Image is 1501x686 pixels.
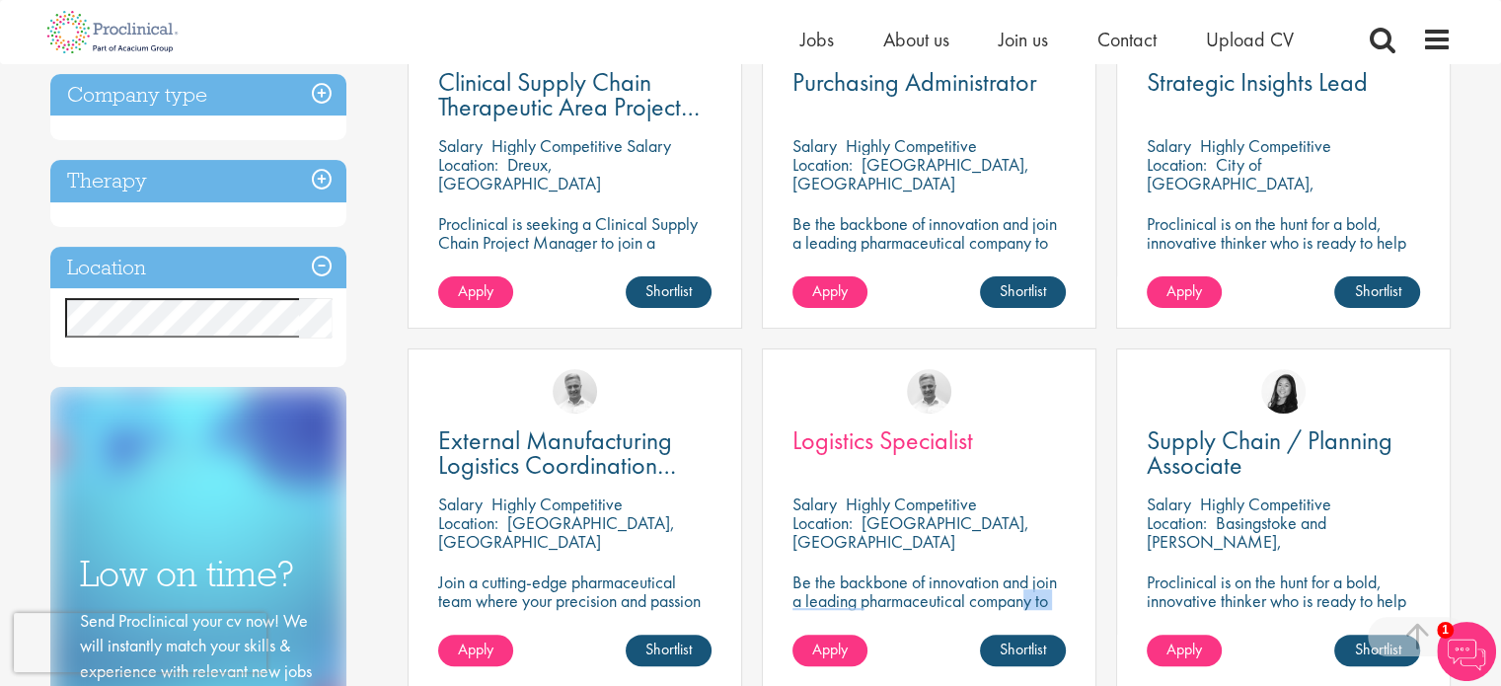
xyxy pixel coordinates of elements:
p: Proclinical is on the hunt for a bold, innovative thinker who is ready to help push the boundarie... [1147,572,1420,648]
span: Supply Chain / Planning Associate [1147,423,1392,482]
span: Location: [792,153,853,176]
a: Logistics Specialist [792,428,1066,453]
h3: Therapy [50,160,346,202]
p: Highly Competitive [846,134,977,157]
span: Salary [438,134,483,157]
span: Apply [458,639,493,659]
iframe: reCAPTCHA [14,613,266,672]
p: City of [GEOGRAPHIC_DATA], [GEOGRAPHIC_DATA] [1147,153,1314,213]
a: Shortlist [980,276,1066,308]
p: Proclinical is seeking a Clinical Supply Chain Project Manager to join a dynamic team dedicated t... [438,214,712,308]
span: Salary [792,134,837,157]
span: Apply [458,280,493,301]
a: Jobs [800,27,834,52]
img: Numhom Sudsok [1261,369,1306,414]
a: Shortlist [626,635,712,666]
span: Location: [1147,153,1207,176]
a: Supply Chain / Planning Associate [1147,428,1420,478]
span: 1 [1437,622,1454,639]
span: Apply [1166,639,1202,659]
p: Highly Competitive [1200,134,1331,157]
p: Be the backbone of innovation and join a leading pharmaceutical company to help keep life-changin... [792,572,1066,648]
a: Apply [438,276,513,308]
p: Highly Competitive Salary [491,134,671,157]
h3: Company type [50,74,346,116]
a: Shortlist [980,635,1066,666]
a: Apply [1147,276,1222,308]
span: External Manufacturing Logistics Coordination Support [438,423,676,506]
p: Be the backbone of innovation and join a leading pharmaceutical company to help keep life-changin... [792,214,1066,289]
img: Joshua Bye [553,369,597,414]
span: Location: [1147,511,1207,534]
p: Highly Competitive [1200,493,1331,515]
a: About us [883,27,949,52]
span: Apply [812,639,848,659]
span: Salary [792,493,837,515]
h3: Location [50,247,346,289]
p: Proclinical is on the hunt for a bold, innovative thinker who is ready to help push the boundarie... [1147,214,1420,289]
a: Strategic Insights Lead [1147,70,1420,95]
p: Join a cutting-edge pharmaceutical team where your precision and passion for supply chain will he... [438,572,712,648]
span: Salary [438,493,483,515]
img: Chatbot [1437,622,1496,681]
p: [GEOGRAPHIC_DATA], [GEOGRAPHIC_DATA] [792,153,1029,194]
a: Shortlist [626,276,712,308]
p: Highly Competitive [491,493,623,515]
a: Apply [792,635,867,666]
h3: Low on time? [80,555,317,593]
a: Apply [792,276,867,308]
a: Join us [999,27,1048,52]
span: Apply [812,280,848,301]
span: Strategic Insights Lead [1147,65,1368,99]
a: Purchasing Administrator [792,70,1066,95]
a: External Manufacturing Logistics Coordination Support [438,428,712,478]
a: Clinical Supply Chain Therapeutic Area Project Manager [438,70,712,119]
p: Basingstoke and [PERSON_NAME], [GEOGRAPHIC_DATA] [1147,511,1326,572]
a: Apply [438,635,513,666]
span: Location: [438,511,498,534]
p: Dreux, [GEOGRAPHIC_DATA] [438,153,601,194]
a: Shortlist [1334,276,1420,308]
span: Salary [1147,134,1191,157]
p: [GEOGRAPHIC_DATA], [GEOGRAPHIC_DATA] [438,511,675,553]
a: Upload CV [1206,27,1294,52]
span: Salary [1147,493,1191,515]
a: Apply [1147,635,1222,666]
span: Location: [438,153,498,176]
span: Logistics Specialist [792,423,973,457]
span: Clinical Supply Chain Therapeutic Area Project Manager [438,65,700,148]
img: Joshua Bye [907,369,951,414]
a: Contact [1097,27,1157,52]
span: Location: [792,511,853,534]
p: Highly Competitive [846,493,977,515]
p: [GEOGRAPHIC_DATA], [GEOGRAPHIC_DATA] [792,511,1029,553]
a: Shortlist [1334,635,1420,666]
span: Apply [1166,280,1202,301]
span: Purchasing Administrator [792,65,1037,99]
